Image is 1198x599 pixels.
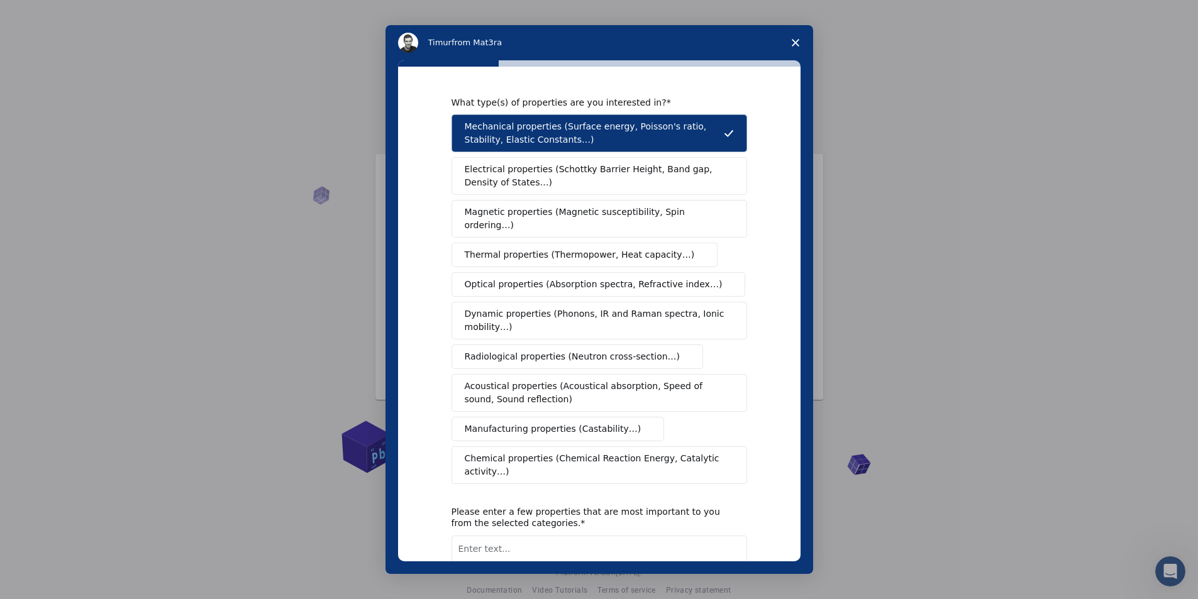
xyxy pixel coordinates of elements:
[452,157,747,195] button: Electrical properties (Schottky Barrier Height, Band gap, Density of States…)
[25,9,70,20] span: Support
[465,120,724,146] span: Mechanical properties (Surface energy, Poisson's ratio, Stability, Elastic Constants…)
[428,38,452,47] span: Timur
[465,307,726,334] span: Dynamic properties (Phonons, IR and Raman spectra, Ionic mobility…)
[452,302,747,339] button: Dynamic properties (Phonons, IR and Raman spectra, Ionic mobility…)
[452,417,665,441] button: Manufacturing properties (Castability…)
[778,25,813,60] span: Close survey
[465,278,723,291] span: Optical properties (Absorption spectra, Refractive index…)
[452,114,747,152] button: Mechanical properties (Surface energy, Poisson's ratio, Stability, Elastic Constants…)
[465,422,641,436] span: Manufacturing properties (Castability…)
[465,350,680,363] span: Radiological properties (Neutron cross-section…)
[452,446,747,484] button: Chemical properties (Chemical Reaction Energy, Catalytic activity…)
[465,206,724,232] span: Magnetic properties (Magnetic susceptibility, Spin ordering…)
[465,163,726,189] span: Electrical properties (Schottky Barrier Height, Band gap, Density of States…)
[465,248,695,261] span: Thermal properties (Thermopower, Heat capacity…)
[452,344,704,369] button: Radiological properties (Neutron cross-section…)
[465,452,725,478] span: Chemical properties (Chemical Reaction Energy, Catalytic activity…)
[398,33,418,53] img: Profile image for Timur
[452,243,718,267] button: Thermal properties (Thermopower, Heat capacity…)
[452,536,747,587] textarea: Enter text...
[452,272,746,297] button: Optical properties (Absorption spectra, Refractive index…)
[452,374,747,412] button: Acoustical properties (Acoustical absorption, Speed of sound, Sound reflection)
[452,506,728,529] div: Please enter a few properties that are most important to you from the selected categories.
[452,200,747,238] button: Magnetic properties (Magnetic susceptibility, Spin ordering…)
[452,38,502,47] span: from Mat3ra
[452,97,728,108] div: What type(s) of properties are you interested in?
[465,380,726,406] span: Acoustical properties (Acoustical absorption, Speed of sound, Sound reflection)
